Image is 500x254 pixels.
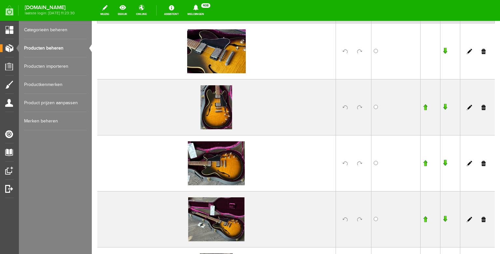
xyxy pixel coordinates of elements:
[375,28,380,33] a: Bewerken
[390,84,394,89] a: Verwijderen
[24,112,87,130] a: Merken beheren
[25,11,75,15] span: laatste login: [DATE] 11:23:30
[132,3,151,18] a: online
[25,6,75,9] strong: [DOMAIN_NAME]
[24,21,87,39] a: Categorieën beheren
[24,39,87,57] a: Producten beheren
[390,28,394,33] a: Verwijderen
[201,3,210,8] span: 408
[375,84,380,89] a: Bewerken
[24,57,87,76] a: Producten importeren
[390,196,394,201] a: Verwijderen
[114,3,131,18] a: bekijk
[24,94,87,112] a: Product prijzen aanpassen
[109,64,140,108] img: whatsapp-image-2025-09-29-at-14.49.32-1-.jpeg
[375,196,380,201] a: Bewerken
[95,8,154,52] img: whatsapp-image-2025-09-29-at-14.49.32-3-.jpeg
[375,140,380,145] a: Bewerken
[160,3,183,18] a: Assistent
[24,76,87,94] a: Productkenmerken
[184,3,208,18] a: Meldingen408
[96,120,153,164] img: whatsapp-image-2025-09-29-at-14.49.31.jpeg
[96,176,153,220] img: whatsapp-image-2025-09-29-at-14.49.31-1-.jpeg
[96,3,113,18] a: wijzig
[390,140,394,145] a: Verwijderen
